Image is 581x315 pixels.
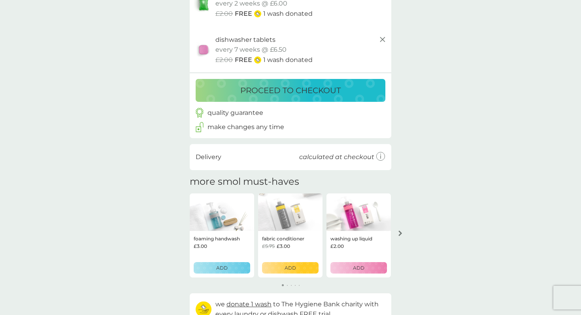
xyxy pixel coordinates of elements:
span: £3.00 [194,242,207,250]
button: ADD [194,262,250,274]
button: ADD [330,262,387,274]
span: donate 1 wash [226,300,272,308]
button: proceed to checkout [196,79,385,102]
button: ADD [262,262,319,274]
h2: more smol must-haves [190,176,299,187]
span: £3.00 [277,242,290,250]
span: £2.00 [215,55,233,65]
p: every 7 weeks @ £6.50 [215,45,287,55]
p: Delivery [196,152,221,162]
p: quality guarantee [207,108,263,118]
span: £2.00 [330,242,344,250]
p: calculated at checkout [299,152,374,162]
p: proceed to checkout [240,84,341,97]
p: make changes any time [207,122,284,132]
p: foaming handwash [194,235,240,242]
p: ADD [216,264,228,272]
p: fabric conditioner [262,235,304,242]
p: 1 wash donated [263,55,313,65]
p: ADD [285,264,296,272]
span: £5.75 [262,242,275,250]
span: FREE [235,9,252,19]
p: 1 wash donated [263,9,313,19]
span: £2.00 [215,9,233,19]
p: washing up liquid [330,235,372,242]
p: dishwasher tablets [215,35,275,45]
p: ADD [353,264,364,272]
span: FREE [235,55,252,65]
